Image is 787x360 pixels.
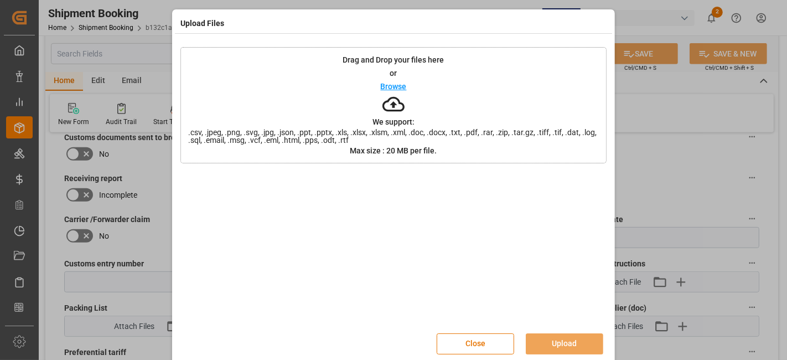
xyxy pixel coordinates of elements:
p: Drag and Drop your files here [343,56,444,64]
h4: Upload Files [180,18,224,29]
p: Browse [381,83,407,90]
span: .csv, .jpeg, .png, .svg, .jpg, .json, .ppt, .pptx, .xls, .xlsx, .xlsm, .xml, .doc, .docx, .txt, .... [181,128,606,144]
button: Close [437,333,514,354]
p: or [390,69,397,77]
p: Max size : 20 MB per file. [350,147,437,155]
button: Upload [526,333,603,354]
p: We support: [372,118,415,126]
div: Drag and Drop your files hereorBrowseWe support:.csv, .jpeg, .png, .svg, .jpg, .json, .ppt, .pptx... [180,47,607,163]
